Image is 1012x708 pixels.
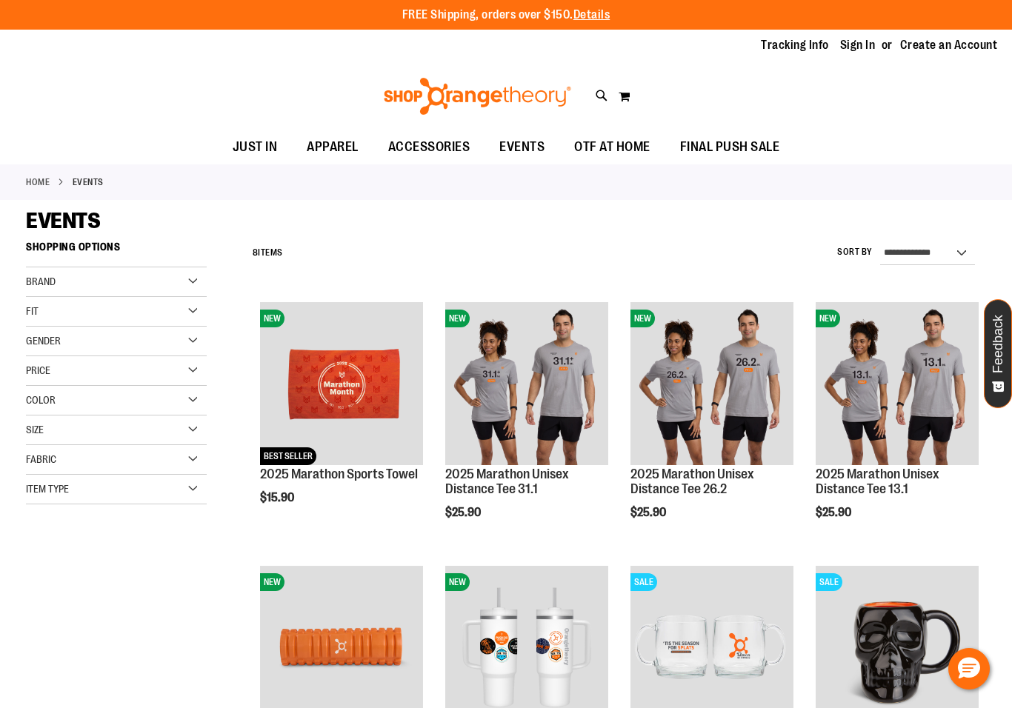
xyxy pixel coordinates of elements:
[837,246,873,258] label: Sort By
[307,130,359,164] span: APPAREL
[253,295,430,542] div: product
[233,130,278,164] span: JUST IN
[26,234,207,267] strong: Shopping Options
[984,299,1012,408] button: Feedback - Show survey
[816,506,853,519] span: $25.90
[680,130,780,164] span: FINAL PUSH SALE
[438,295,616,557] div: product
[816,573,842,591] span: SALE
[761,37,829,53] a: Tracking Info
[630,573,657,591] span: SALE
[26,305,39,317] span: Fit
[665,130,795,164] a: FINAL PUSH SALE
[630,302,793,467] a: 2025 Marathon Unisex Distance Tee 26.2NEW
[260,467,418,481] a: 2025 Marathon Sports Towel
[260,310,284,327] span: NEW
[382,78,573,115] img: Shop Orangetheory
[26,453,56,465] span: Fabric
[253,247,259,258] span: 8
[292,130,373,164] a: APPAREL
[445,467,569,496] a: 2025 Marathon Unisex Distance Tee 31.1
[630,467,754,496] a: 2025 Marathon Unisex Distance Tee 26.2
[26,424,44,435] span: Size
[445,506,483,519] span: $25.90
[840,37,876,53] a: Sign In
[388,130,470,164] span: ACCESSORIES
[485,130,559,164] a: EVENTS
[948,648,990,689] button: Hello, have a question? Let’s chat.
[402,7,610,24] p: FREE Shipping, orders over $150.
[253,241,283,264] h2: Items
[260,573,284,591] span: NEW
[260,491,296,504] span: $15.90
[573,8,610,21] a: Details
[808,295,986,557] div: product
[26,394,56,406] span: Color
[630,310,655,327] span: NEW
[574,130,650,164] span: OTF AT HOME
[816,302,979,465] img: 2025 Marathon Unisex Distance Tee 13.1
[445,302,608,465] img: 2025 Marathon Unisex Distance Tee 31.1
[26,483,69,495] span: Item Type
[623,295,801,557] div: product
[445,302,608,467] a: 2025 Marathon Unisex Distance Tee 31.1NEW
[630,506,668,519] span: $25.90
[260,447,316,465] span: BEST SELLER
[816,467,939,496] a: 2025 Marathon Unisex Distance Tee 13.1
[260,302,423,465] img: 2025 Marathon Sports Towel
[445,573,470,591] span: NEW
[73,176,104,189] strong: EVENTS
[26,364,50,376] span: Price
[373,130,485,164] a: ACCESSORIES
[630,302,793,465] img: 2025 Marathon Unisex Distance Tee 26.2
[26,275,56,287] span: Brand
[26,335,61,347] span: Gender
[26,176,50,189] a: Home
[559,130,665,164] a: OTF AT HOME
[816,302,979,467] a: 2025 Marathon Unisex Distance Tee 13.1NEW
[260,302,423,467] a: 2025 Marathon Sports TowelNEWBEST SELLER
[26,208,100,233] span: EVENTS
[816,310,840,327] span: NEW
[900,37,998,53] a: Create an Account
[445,310,470,327] span: NEW
[499,130,545,164] span: EVENTS
[991,315,1005,373] span: Feedback
[218,130,293,164] a: JUST IN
